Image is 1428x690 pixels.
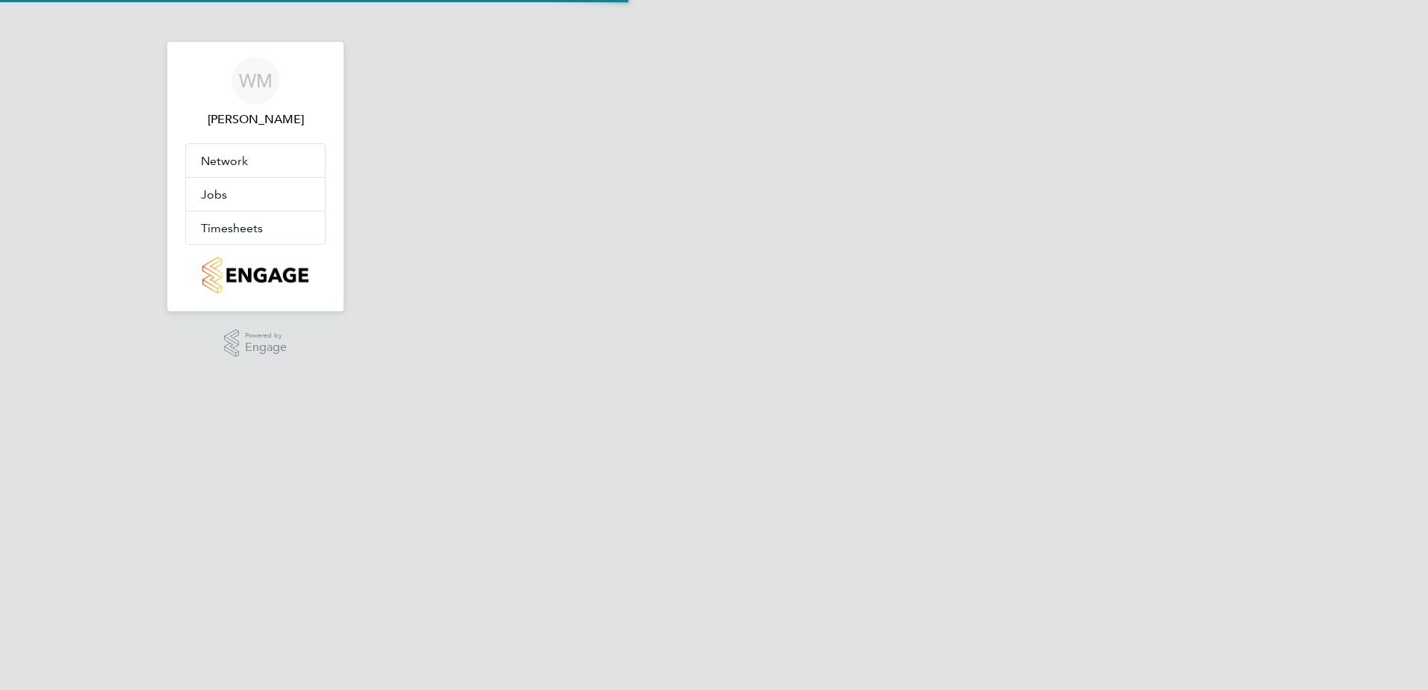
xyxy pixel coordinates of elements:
nav: Main navigation [167,42,344,311]
span: Will Mills [185,111,326,128]
a: WM[PERSON_NAME] [185,57,326,128]
button: Jobs [186,178,325,211]
span: Powered by [245,329,287,342]
button: Network [186,144,325,177]
span: Timesheets [201,221,263,235]
span: WM [239,71,273,90]
a: Powered byEngage [224,329,288,358]
a: Go to home page [185,257,326,293]
span: Network [201,154,248,168]
span: Engage [245,341,287,354]
img: countryside-properties-logo-retina.png [202,257,308,293]
span: Jobs [201,187,227,202]
button: Timesheets [186,211,325,244]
